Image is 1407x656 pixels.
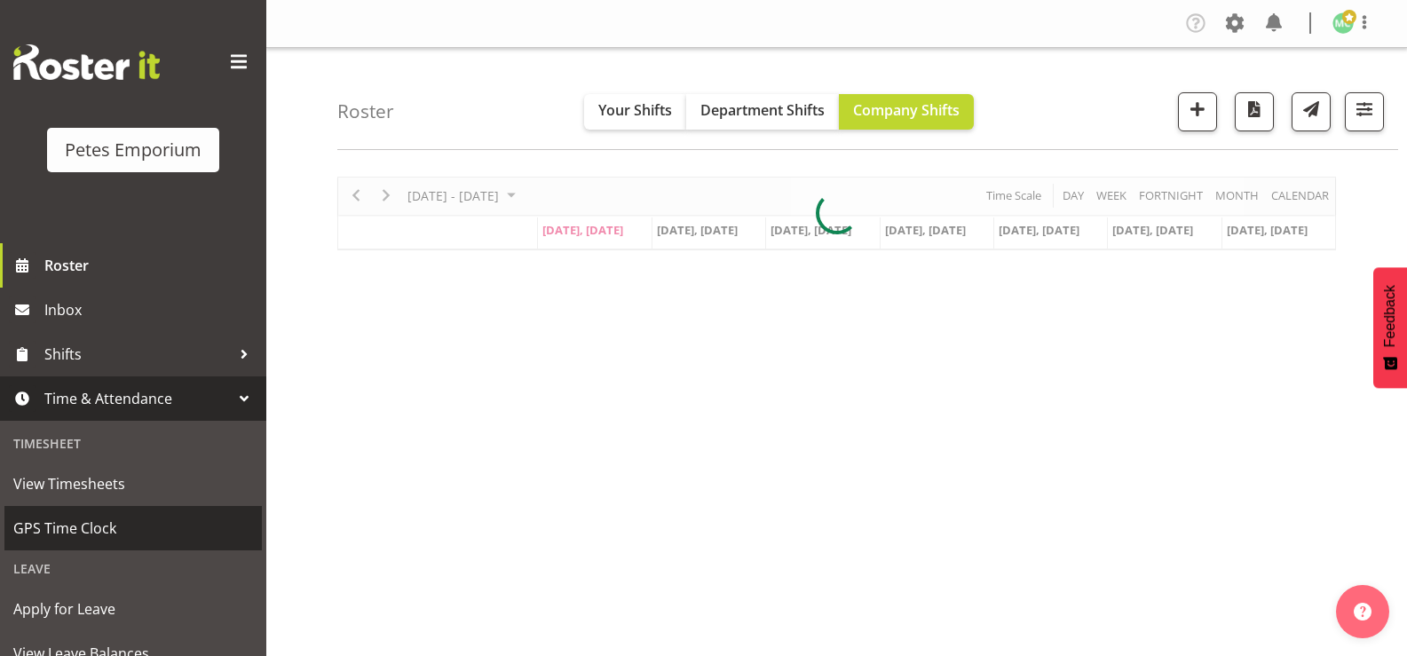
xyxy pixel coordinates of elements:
[1354,603,1371,620] img: help-xxl-2.png
[13,44,160,80] img: Rosterit website logo
[1382,285,1398,347] span: Feedback
[4,506,262,550] a: GPS Time Clock
[1292,92,1331,131] button: Send a list of all shifts for the selected filtered period to all rostered employees.
[4,550,262,587] div: Leave
[598,100,672,120] span: Your Shifts
[65,137,202,163] div: Petes Emporium
[4,587,262,631] a: Apply for Leave
[4,462,262,506] a: View Timesheets
[44,385,231,412] span: Time & Attendance
[13,470,253,497] span: View Timesheets
[853,100,960,120] span: Company Shifts
[4,425,262,462] div: Timesheet
[700,100,825,120] span: Department Shifts
[13,515,253,541] span: GPS Time Clock
[584,94,686,130] button: Your Shifts
[1345,92,1384,131] button: Filter Shifts
[1235,92,1274,131] button: Download a PDF of the roster according to the set date range.
[686,94,839,130] button: Department Shifts
[44,252,257,279] span: Roster
[337,101,394,122] h4: Roster
[1373,267,1407,388] button: Feedback - Show survey
[44,341,231,368] span: Shifts
[1332,12,1354,34] img: melissa-cowen2635.jpg
[1178,92,1217,131] button: Add a new shift
[839,94,974,130] button: Company Shifts
[44,296,257,323] span: Inbox
[13,596,253,622] span: Apply for Leave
